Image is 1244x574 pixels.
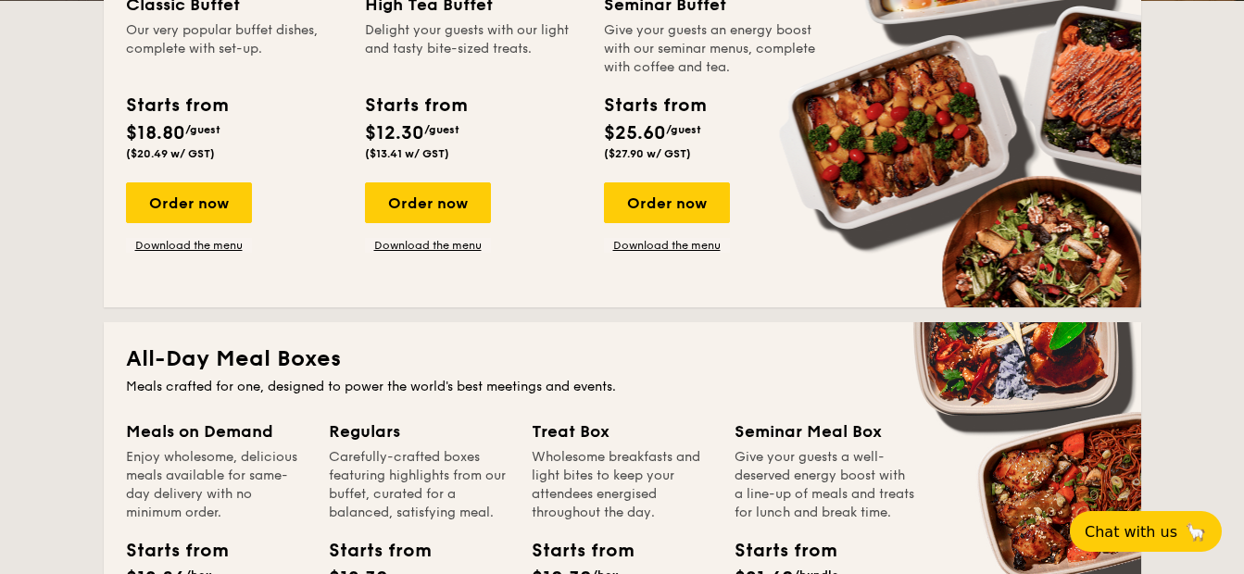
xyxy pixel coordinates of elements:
div: Regulars [329,418,509,444]
span: ($27.90 w/ GST) [604,147,691,160]
span: /guest [666,123,701,136]
div: Order now [604,182,730,223]
a: Download the menu [365,238,491,253]
div: Delight your guests with our light and tasty bite-sized treats. [365,21,582,77]
a: Download the menu [126,238,252,253]
button: Chat with us🦙 [1070,511,1222,552]
div: Our very popular buffet dishes, complete with set-up. [126,21,343,77]
span: ($13.41 w/ GST) [365,147,449,160]
div: Starts from [735,537,818,565]
div: Starts from [126,537,209,565]
div: Order now [365,182,491,223]
span: 🦙 [1185,521,1207,543]
span: /guest [424,123,459,136]
div: Wholesome breakfasts and light bites to keep your attendees energised throughout the day. [532,448,712,522]
span: ($20.49 w/ GST) [126,147,215,160]
h2: All-Day Meal Boxes [126,344,1119,374]
div: Give your guests an energy boost with our seminar menus, complete with coffee and tea. [604,21,821,77]
div: Seminar Meal Box [735,418,915,444]
span: /guest [185,123,220,136]
a: Download the menu [604,238,730,253]
div: Starts from [365,92,466,119]
span: $25.60 [604,122,666,144]
div: Starts from [532,537,615,565]
div: Meals on Demand [126,418,307,444]
div: Treat Box [532,418,712,444]
div: Meals crafted for one, designed to power the world's best meetings and events. [126,378,1119,396]
div: Carefully-crafted boxes featuring highlights from our buffet, curated for a balanced, satisfying ... [329,448,509,522]
div: Enjoy wholesome, delicious meals available for same-day delivery with no minimum order. [126,448,307,522]
span: Chat with us [1085,523,1177,541]
div: Order now [126,182,252,223]
div: Starts from [126,92,227,119]
div: Starts from [604,92,705,119]
span: $12.30 [365,122,424,144]
span: $18.80 [126,122,185,144]
div: Starts from [329,537,412,565]
div: Give your guests a well-deserved energy boost with a line-up of meals and treats for lunch and br... [735,448,915,522]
